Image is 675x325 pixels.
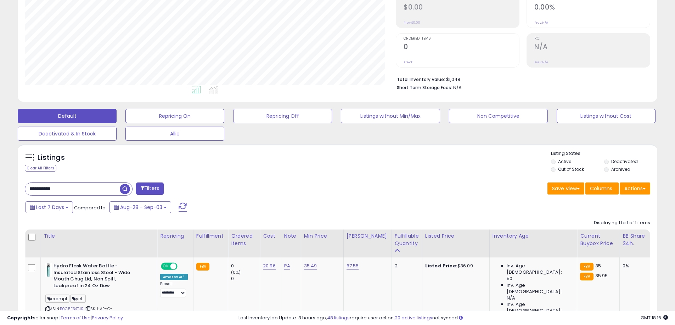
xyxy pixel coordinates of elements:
div: $36.09 [425,263,484,269]
span: 35.95 [595,272,608,279]
div: Last InventoryLab Update: 3 hours ago, require user action, not synced. [238,315,668,321]
a: 20.96 [263,262,276,269]
small: Prev: N/A [534,60,548,64]
div: Fulfillment [196,232,225,240]
span: 2025-09-11 18:16 GMT [641,314,668,321]
button: Columns [585,182,619,195]
button: Filters [136,182,164,195]
a: PA [284,262,290,269]
span: Inv. Age [DEMOGRAPHIC_DATA]: [507,263,572,275]
div: Ordered Items [231,232,257,247]
span: ROI [534,37,650,41]
span: exempt [45,295,69,303]
label: Deactivated [611,158,638,164]
div: Repricing [160,232,190,240]
a: Privacy Policy [92,314,123,321]
span: Last 7 Days [36,204,64,211]
div: Preset: [160,282,188,297]
b: Hydro Flask Water Bottle - Insulated Stainless Steel - Wide Mouth Chug Lid, Non Spill, Leakproof ... [54,263,140,291]
div: Amazon AI * [160,274,188,280]
h2: $0.00 [404,3,519,13]
span: Ordered Items [404,37,519,41]
span: 50 [507,275,512,282]
img: 21lCXraiUKL._SL40_.jpg [45,263,52,277]
a: 35.49 [304,262,317,269]
h2: 0.00% [534,3,650,13]
small: FBA [580,273,593,280]
small: (0%) [231,269,241,275]
button: Allie [125,127,224,141]
strong: Copyright [7,314,33,321]
span: Compared to: [74,204,107,211]
a: Terms of Use [61,314,91,321]
button: Non Competitive [449,109,548,123]
div: Min Price [304,232,341,240]
div: Listed Price [425,232,486,240]
div: 2 [395,263,417,269]
label: Archived [611,166,630,172]
div: Inventory Age [493,232,574,240]
button: Deactivated & In Stock [18,127,117,141]
label: Active [558,158,571,164]
div: [PERSON_NAME] [347,232,389,240]
div: seller snap | | [7,315,123,321]
a: 20 active listings [395,314,432,321]
a: B0C5F34TJR [60,306,84,312]
small: Prev: $0.00 [404,21,420,25]
b: Listed Price: [425,262,457,269]
p: Listing States: [551,150,657,157]
h2: N/A [534,43,650,52]
div: Cost [263,232,278,240]
div: 0% [623,263,646,269]
small: Prev: 0 [404,60,414,64]
button: Save View [547,182,584,195]
div: BB Share 24h. [623,232,648,247]
b: Short Term Storage Fees: [397,85,452,91]
button: Listings without Cost [557,109,656,123]
h2: 0 [404,43,519,52]
div: Note [284,232,298,240]
span: N/A [507,295,515,301]
div: Displaying 1 to 1 of 1 items [594,220,650,226]
span: Columns [590,185,612,192]
button: Repricing On [125,109,224,123]
button: Last 7 Days [26,201,73,213]
small: Prev: N/A [534,21,548,25]
div: Clear All Filters [25,165,56,172]
button: Default [18,109,117,123]
button: Listings without Min/Max [341,109,440,123]
label: Out of Stock [558,166,584,172]
div: Current Buybox Price [580,232,617,247]
div: Fulfillable Quantity [395,232,419,247]
h5: Listings [38,153,65,163]
span: Inv. Age [DEMOGRAPHIC_DATA]: [507,301,572,314]
button: Repricing Off [233,109,332,123]
div: ASIN: [45,263,152,325]
small: FBA [196,263,209,271]
button: Actions [620,182,650,195]
div: Title [44,232,154,240]
a: 67.55 [347,262,359,269]
div: 0 [231,263,260,269]
li: $1,048 [397,75,645,83]
span: Inv. Age [DEMOGRAPHIC_DATA]: [507,282,572,295]
a: 48 listings [327,314,350,321]
small: FBA [580,263,593,271]
div: 0 [231,275,260,282]
span: N/A [453,84,462,91]
span: yeti [70,295,86,303]
span: 35 [595,262,601,269]
span: OFF [176,263,188,269]
span: ON [162,263,170,269]
span: Aug-28 - Sep-03 [120,204,162,211]
button: Aug-28 - Sep-03 [109,201,171,213]
b: Total Inventory Value: [397,76,445,82]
